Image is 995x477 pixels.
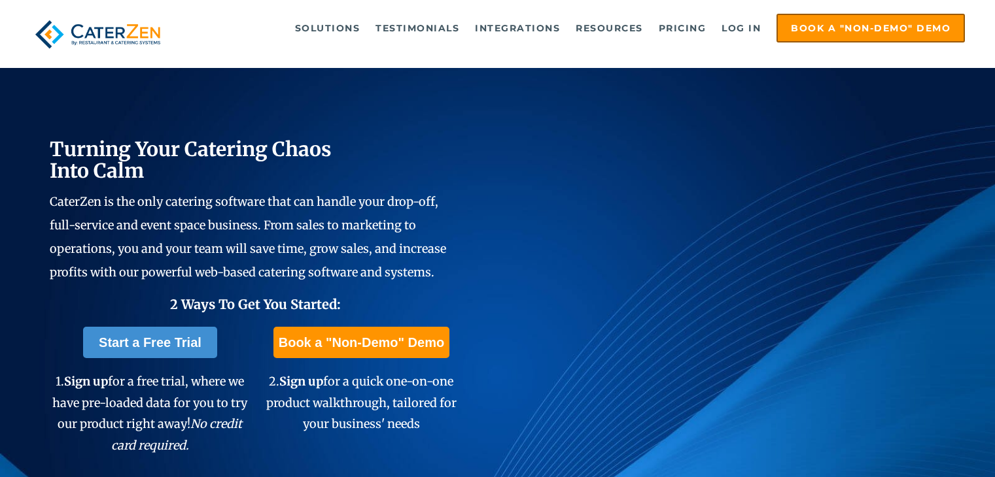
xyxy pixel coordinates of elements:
span: 2 Ways To Get You Started: [170,296,341,312]
div: Navigation Menu [190,14,965,42]
iframe: Help widget launcher [879,426,981,463]
a: Resources [569,15,650,41]
a: Integrations [468,15,567,41]
a: Pricing [652,15,713,41]
span: CaterZen is the only catering software that can handle your drop-off, full-service and event spac... [50,194,446,280]
span: Turning Your Catering Chaos Into Calm [50,137,332,183]
a: Book a "Non-Demo" Demo [273,327,449,358]
a: Log in [715,15,767,41]
a: Solutions [288,15,367,41]
em: No credit card required. [111,416,243,452]
span: 2. for a quick one-on-one product walkthrough, tailored for your business' needs [266,374,457,431]
a: Testimonials [369,15,466,41]
a: Book a "Non-Demo" Demo [777,14,965,42]
span: Sign up [64,374,108,389]
a: Start a Free Trial [83,327,217,358]
span: 1. for a free trial, where we have pre-loaded data for you to try our product right away! [52,374,247,452]
span: Sign up [279,374,323,389]
img: caterzen [30,14,166,55]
